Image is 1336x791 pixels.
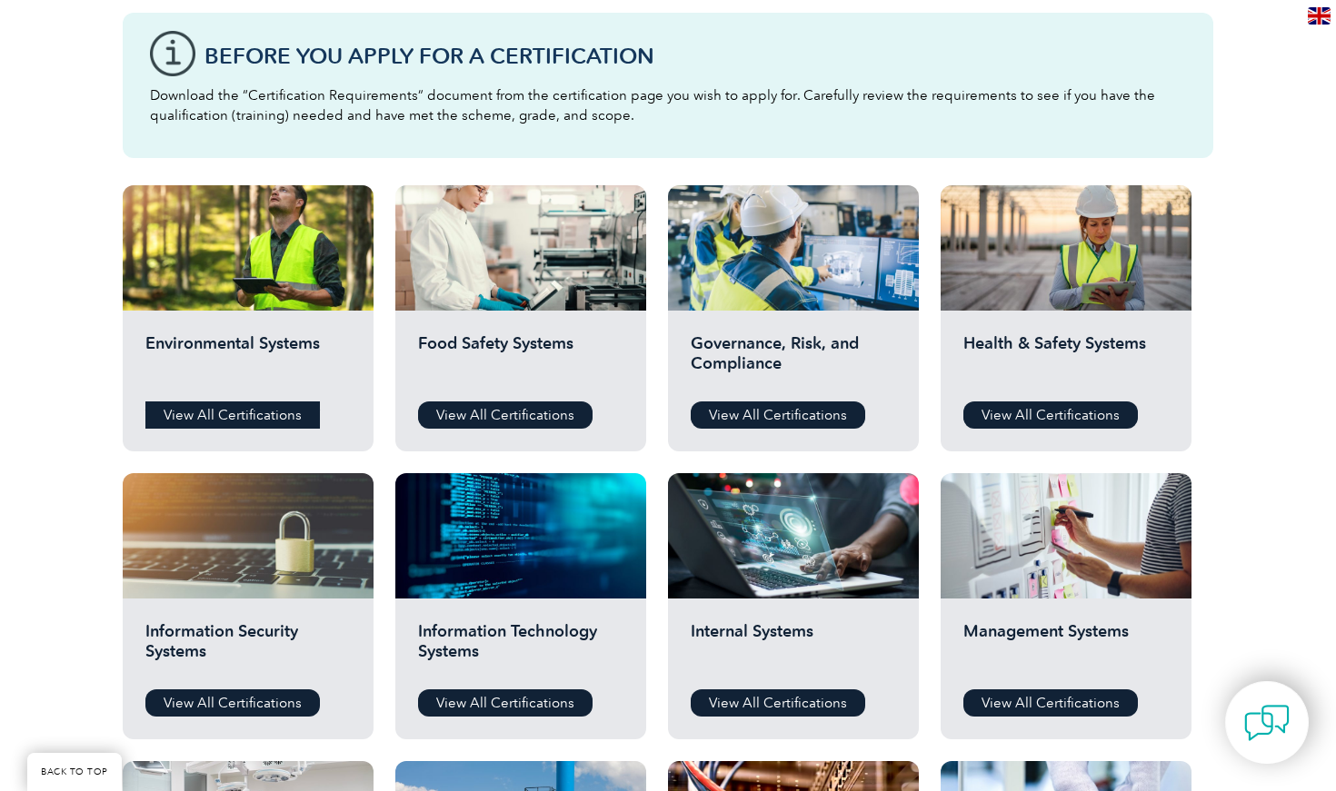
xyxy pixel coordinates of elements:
[418,401,593,429] a: View All Certifications
[145,401,320,429] a: View All Certifications
[27,753,122,791] a: BACK TO TOP
[691,621,896,676] h2: Internal Systems
[691,401,865,429] a: View All Certifications
[691,689,865,717] a: View All Certifications
[1244,700,1290,746] img: contact-chat.png
[963,333,1169,388] h2: Health & Safety Systems
[1308,7,1331,25] img: en
[150,85,1186,125] p: Download the “Certification Requirements” document from the certification page you wish to apply ...
[963,689,1138,717] a: View All Certifications
[963,401,1138,429] a: View All Certifications
[145,333,351,388] h2: Environmental Systems
[204,44,1186,67] h3: Before You Apply For a Certification
[418,333,623,388] h2: Food Safety Systems
[691,333,896,388] h2: Governance, Risk, and Compliance
[418,621,623,676] h2: Information Technology Systems
[418,689,593,717] a: View All Certifications
[963,621,1169,676] h2: Management Systems
[145,689,320,717] a: View All Certifications
[145,621,351,676] h2: Information Security Systems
